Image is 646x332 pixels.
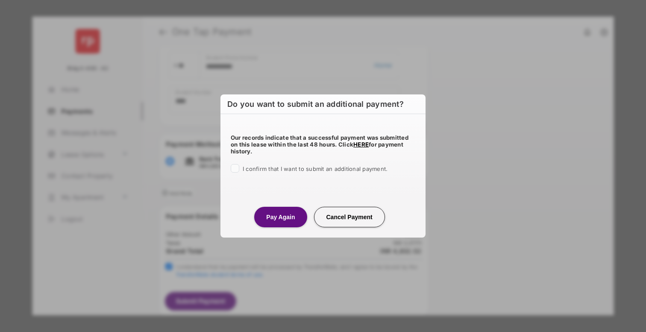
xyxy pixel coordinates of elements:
[220,94,426,114] h6: Do you want to submit an additional payment?
[254,207,307,227] button: Pay Again
[231,134,415,155] h5: Our records indicate that a successful payment was submitted on this lease within the last 48 hou...
[243,165,388,172] span: I confirm that I want to submit an additional payment.
[314,207,385,227] button: Cancel Payment
[353,141,369,148] a: HERE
